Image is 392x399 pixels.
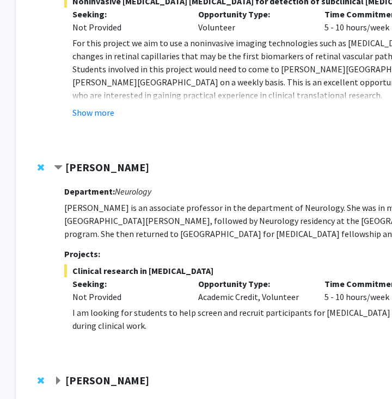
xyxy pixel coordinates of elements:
strong: [PERSON_NAME] [65,160,149,174]
i: Neurology [115,186,151,197]
iframe: Chat [8,350,46,391]
div: Volunteer [190,8,316,34]
span: Expand Robert Stevens Bookmark [54,377,63,385]
strong: Department: [64,186,115,197]
span: Remove Emily Johnson from bookmarks [38,163,44,172]
div: Not Provided [72,21,182,34]
strong: [PERSON_NAME] [65,373,149,387]
div: Academic Credit, Volunteer [190,277,316,303]
button: Show more [72,106,114,119]
div: Not Provided [72,290,182,303]
p: Seeking: [72,277,182,290]
p: Seeking: [72,8,182,21]
strong: Projects: [64,248,100,259]
p: Opportunity Type: [198,8,308,21]
span: Contract Emily Johnson Bookmark [54,164,63,172]
p: Opportunity Type: [198,277,308,290]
